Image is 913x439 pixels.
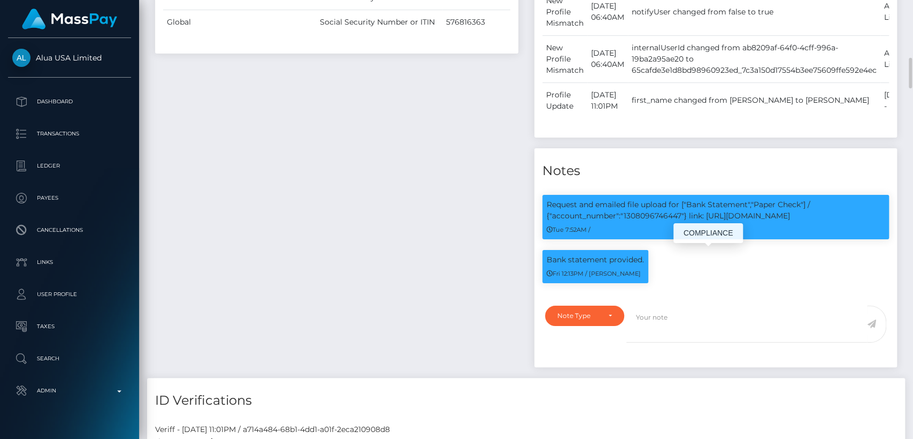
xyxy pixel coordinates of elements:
p: Payees [12,190,127,206]
small: Fri 12:13PM / [PERSON_NAME] [547,270,641,277]
small: Tue 7:52AM / [547,226,590,233]
td: New Profile Mismatch [542,35,587,82]
td: internalUserId changed from ab8209af-64f0-4cff-996a-19ba2a95ae20 to 65cafde3e1d8bd98960923ed_7c3a... [628,35,880,82]
a: User Profile [8,281,131,308]
a: Cancellations [8,217,131,244]
a: Admin [8,377,131,404]
td: Global [163,10,316,35]
a: Payees [8,185,131,211]
td: 576816363 [442,10,510,35]
p: Request and emailed file upload for ["Bank Statement","Paper Check"] / {"account_number":"1308096... [547,199,885,222]
div: COMPLIANCE [673,223,743,243]
p: User Profile [12,286,127,302]
button: Note Type [545,306,624,326]
p: Links [12,254,127,270]
p: Dashboard [12,94,127,110]
a: Transactions [8,120,131,147]
td: [DATE] 11:01PM [587,82,628,118]
a: Taxes [8,313,131,340]
p: Ledger [12,158,127,174]
img: MassPay Logo [22,9,117,29]
p: Admin [12,383,127,399]
a: Search [8,345,131,372]
td: [DATE] 06:40AM [587,35,628,82]
p: Bank statement provided. [547,254,644,266]
p: Taxes [12,319,127,335]
td: first_name changed from [PERSON_NAME] to [PERSON_NAME] [628,82,880,118]
td: Profile Update [542,82,587,118]
div: Note Type [557,312,600,320]
td: Social Security Number or ITIN [316,10,442,35]
p: Transactions [12,126,127,142]
h4: ID Verifications [155,391,897,410]
p: Search [12,351,127,367]
div: Veriff - [DATE] 11:01PM / a714a484-68b1-4dd1-a01f-2eca210908d8 [147,424,905,435]
img: Alua USA Limited [12,49,30,67]
h4: Notes [542,162,889,180]
a: Ledger [8,153,131,179]
a: Links [8,249,131,276]
a: Dashboard [8,88,131,115]
p: Cancellations [12,222,127,238]
span: Alua USA Limited [8,53,131,63]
